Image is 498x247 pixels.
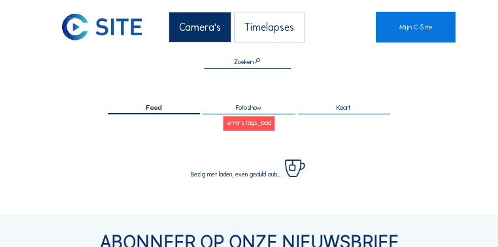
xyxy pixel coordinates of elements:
img: C-SITE Logo [62,14,142,41]
span: Fotoshow [236,104,261,111]
span: Bezig met laden, even geduld aub... [191,172,281,178]
a: C-SITE Logo [62,12,97,43]
span: Feed [146,104,162,111]
a: Mijn C-Site [376,12,456,43]
span: Kaart [337,104,351,111]
div: errors.tags_load [223,116,274,131]
div: Camera's [169,12,231,43]
div: Timelapses [234,12,305,43]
